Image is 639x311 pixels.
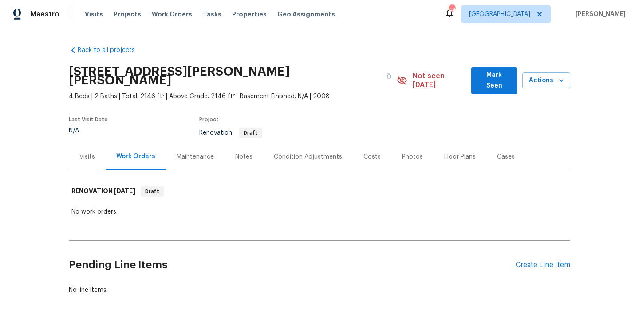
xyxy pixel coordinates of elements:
[69,92,397,101] span: 4 Beds | 2 Baths | Total: 2146 ft² | Above Grade: 2146 ft² | Basement Finished: N/A | 2008
[199,130,262,136] span: Renovation
[30,10,59,19] span: Maestro
[235,152,252,161] div: Notes
[69,286,570,295] div: No line items.
[274,152,342,161] div: Condition Adjustments
[232,10,267,19] span: Properties
[71,186,135,197] h6: RENOVATION
[177,152,214,161] div: Maintenance
[471,67,517,94] button: Mark Seen
[79,152,95,161] div: Visits
[497,152,515,161] div: Cases
[516,261,570,269] div: Create Line Item
[69,117,108,122] span: Last Visit Date
[203,11,221,17] span: Tasks
[449,5,455,14] div: 44
[142,187,163,196] span: Draft
[413,72,466,89] span: Not seen [DATE]
[114,188,135,194] span: [DATE]
[478,70,510,92] span: Mark Seen
[199,117,219,122] span: Project
[85,10,103,19] span: Visits
[522,72,570,89] button: Actions
[469,10,530,19] span: [GEOGRAPHIC_DATA]
[114,10,141,19] span: Projects
[529,75,563,86] span: Actions
[277,10,335,19] span: Geo Assignments
[572,10,626,19] span: [PERSON_NAME]
[69,177,570,206] div: RENOVATION [DATE]Draft
[363,152,381,161] div: Costs
[116,152,155,161] div: Work Orders
[444,152,476,161] div: Floor Plans
[152,10,192,19] span: Work Orders
[381,68,397,84] button: Copy Address
[69,46,154,55] a: Back to all projects
[240,130,261,136] span: Draft
[71,207,568,216] div: No work orders.
[69,244,516,286] h2: Pending Line Items
[402,152,423,161] div: Photos
[69,128,108,134] div: N/A
[69,67,381,85] h2: [STREET_ADDRESS][PERSON_NAME][PERSON_NAME]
